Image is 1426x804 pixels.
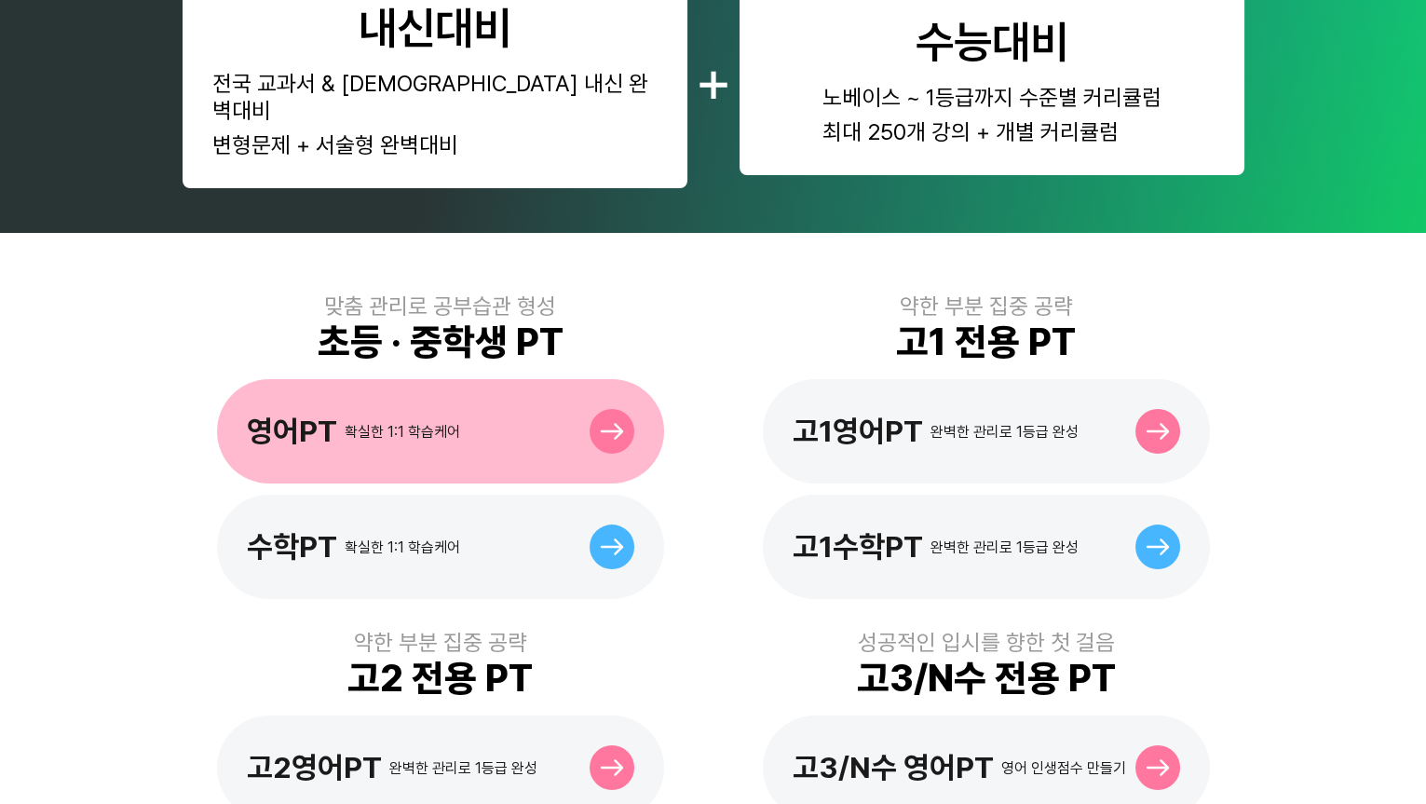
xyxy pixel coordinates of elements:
[324,293,556,320] div: 맞춤 관리로 공부습관 형성
[916,15,1068,69] div: 수능대비
[822,84,1161,111] div: 노베이스 ~ 1등급까지 수준별 커리큘럼
[347,656,533,701] div: 고2 전용 PT
[345,538,460,556] div: 확실한 1:1 학습케어
[695,45,732,116] div: +
[896,320,1076,364] div: 고1 전용 PT
[900,293,1073,320] div: 약한 부분 집중 공략
[1001,759,1126,777] div: 영어 인생점수 만들기
[345,423,460,441] div: 확실한 1:1 학습케어
[793,750,994,785] div: 고3/N수 영어PT
[822,118,1161,145] div: 최대 250개 강의 + 개별 커리큘럼
[318,320,564,364] div: 초등 · 중학생 PT
[857,656,1116,701] div: 고3/N수 전용 PT
[930,538,1079,556] div: 완벽한 관리로 1등급 완성
[389,759,537,777] div: 완벽한 관리로 1등급 완성
[247,529,337,565] div: 수학PT
[212,131,658,158] div: 변형문제 + 서술형 완벽대비
[247,750,382,785] div: 고2영어PT
[212,70,658,124] div: 전국 교과서 & [DEMOGRAPHIC_DATA] 내신 완벽대비
[930,423,1079,441] div: 완벽한 관리로 1등급 완성
[858,629,1115,656] div: 성공적인 입시를 향한 첫 걸음
[359,1,511,55] div: 내신대비
[793,529,923,565] div: 고1수학PT
[247,414,337,449] div: 영어PT
[354,629,527,656] div: 약한 부분 집중 공략
[793,414,923,449] div: 고1영어PT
